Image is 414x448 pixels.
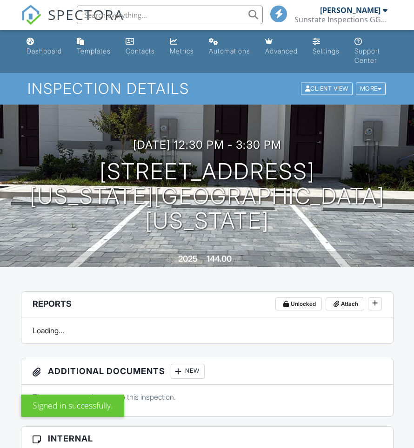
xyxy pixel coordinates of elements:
[48,5,124,24] span: SPECTORA
[21,13,124,32] a: SPECTORA
[356,83,386,95] div: More
[170,47,194,55] div: Metrics
[313,47,340,55] div: Settings
[122,33,159,60] a: Contacts
[320,6,381,15] div: [PERSON_NAME]
[27,80,387,97] h1: Inspection Details
[21,358,393,385] h3: Additional Documents
[27,47,62,55] div: Dashboard
[265,47,298,55] div: Advanced
[309,33,343,60] a: Settings
[351,33,392,69] a: Support Center
[133,138,281,151] h3: [DATE] 12:30 pm - 3:30 pm
[207,254,232,264] div: 144.00
[77,6,263,24] input: Search everything...
[354,47,380,64] div: Support Center
[23,33,66,60] a: Dashboard
[21,5,41,25] img: The Best Home Inspection Software - Spectora
[171,364,205,379] div: New
[205,33,254,60] a: Automations (Basic)
[178,254,198,264] div: 2025
[209,47,250,55] div: Automations
[301,83,353,95] div: Client View
[294,15,387,24] div: Sunstate Inspections GGA LLC
[126,47,155,55] div: Contacts
[21,395,124,417] div: Signed in successfully.
[300,85,355,92] a: Client View
[15,159,399,233] h1: [STREET_ADDRESS] [US_STATE][GEOGRAPHIC_DATA][US_STATE]
[233,256,240,263] span: m²
[73,33,114,60] a: Templates
[77,47,111,55] div: Templates
[167,256,177,263] span: Built
[166,33,198,60] a: Metrics
[261,33,301,60] a: Advanced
